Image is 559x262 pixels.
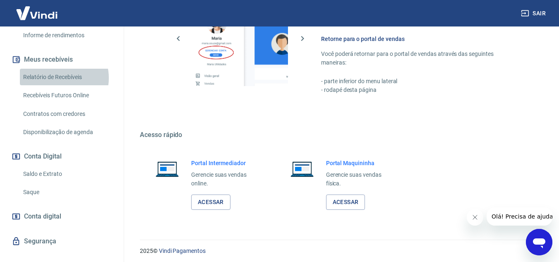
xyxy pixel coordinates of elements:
[20,69,114,86] a: Relatório de Recebíveis
[20,124,114,141] a: Disponibilização de agenda
[467,209,483,226] iframe: Fechar mensagem
[10,0,64,26] img: Vindi
[20,87,114,104] a: Recebíveis Futuros Online
[321,50,519,67] p: Você poderá retornar para o portal de vendas através das seguintes maneiras:
[326,195,365,210] a: Acessar
[150,159,185,179] img: Imagem de um notebook aberto
[5,6,70,12] span: Olá! Precisa de ajuda?
[24,211,61,222] span: Conta digital
[140,131,539,139] h5: Acesso rápido
[526,229,552,255] iframe: Botão para abrir a janela de mensagens
[10,207,114,226] a: Conta digital
[326,171,395,188] p: Gerencie suas vendas física.
[10,147,114,166] button: Conta Digital
[285,159,319,179] img: Imagem de um notebook aberto
[10,50,114,69] button: Meus recebíveis
[159,248,206,254] a: Vindi Pagamentos
[20,166,114,183] a: Saldo e Extrato
[20,27,114,44] a: Informe de rendimentos
[10,232,114,250] a: Segurança
[321,86,519,94] p: - rodapé desta página
[321,77,519,86] p: - parte inferior do menu lateral
[326,159,395,167] h6: Portal Maquininha
[191,195,230,210] a: Acessar
[519,6,549,21] button: Sair
[140,247,539,255] p: 2025 ©
[191,171,260,188] p: Gerencie suas vendas online.
[487,207,552,226] iframe: Mensagem da empresa
[321,35,519,43] h6: Retorne para o portal de vendas
[20,106,114,123] a: Contratos com credores
[20,184,114,201] a: Saque
[191,159,260,167] h6: Portal Intermediador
